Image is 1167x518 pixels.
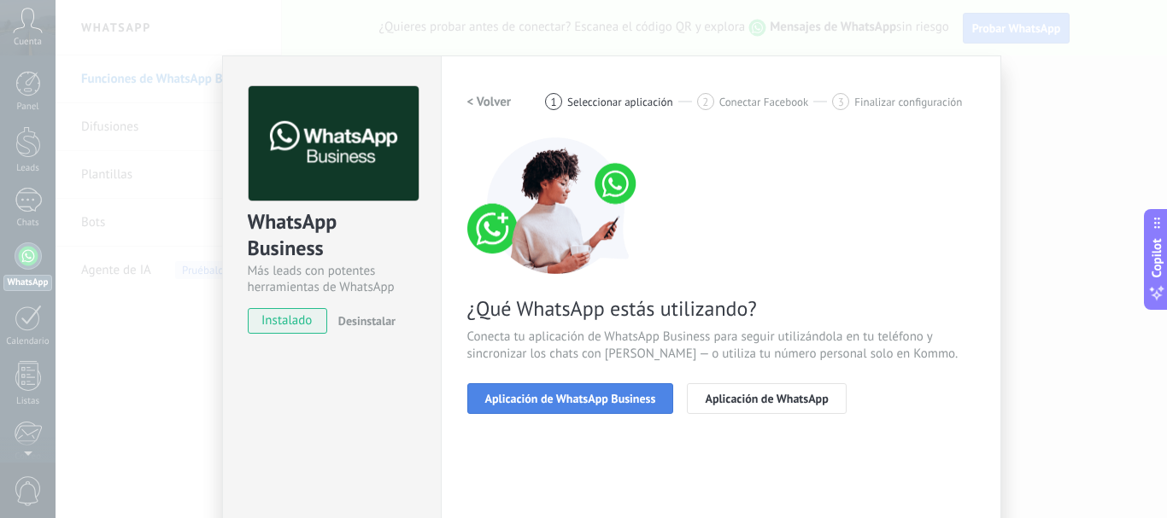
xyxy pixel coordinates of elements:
[467,329,975,363] span: Conecta tu aplicación de WhatsApp Business para seguir utilizándola en tu teléfono y sincronizar ...
[467,295,975,322] span: ¿Qué WhatsApp estás utilizando?
[331,308,396,334] button: Desinstalar
[687,383,846,414] button: Aplicación de WhatsApp
[702,95,708,109] span: 2
[485,393,656,405] span: Aplicación de WhatsApp Business
[567,96,673,108] span: Seleccionar aplicación
[338,313,396,329] span: Desinstalar
[248,263,416,295] div: Más leads con potentes herramientas de WhatsApp
[467,94,512,110] h2: < Volver
[249,86,419,201] img: logo_main.png
[854,96,962,108] span: Finalizar configuración
[249,308,326,334] span: instalado
[551,95,557,109] span: 1
[838,95,844,109] span: 3
[1148,238,1165,277] span: Copilot
[248,208,416,263] div: WhatsApp Business
[467,137,647,274] img: connect number
[467,383,674,414] button: Aplicación de WhatsApp Business
[719,96,809,108] span: Conectar Facebook
[705,393,828,405] span: Aplicación de WhatsApp
[467,86,512,117] button: < Volver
